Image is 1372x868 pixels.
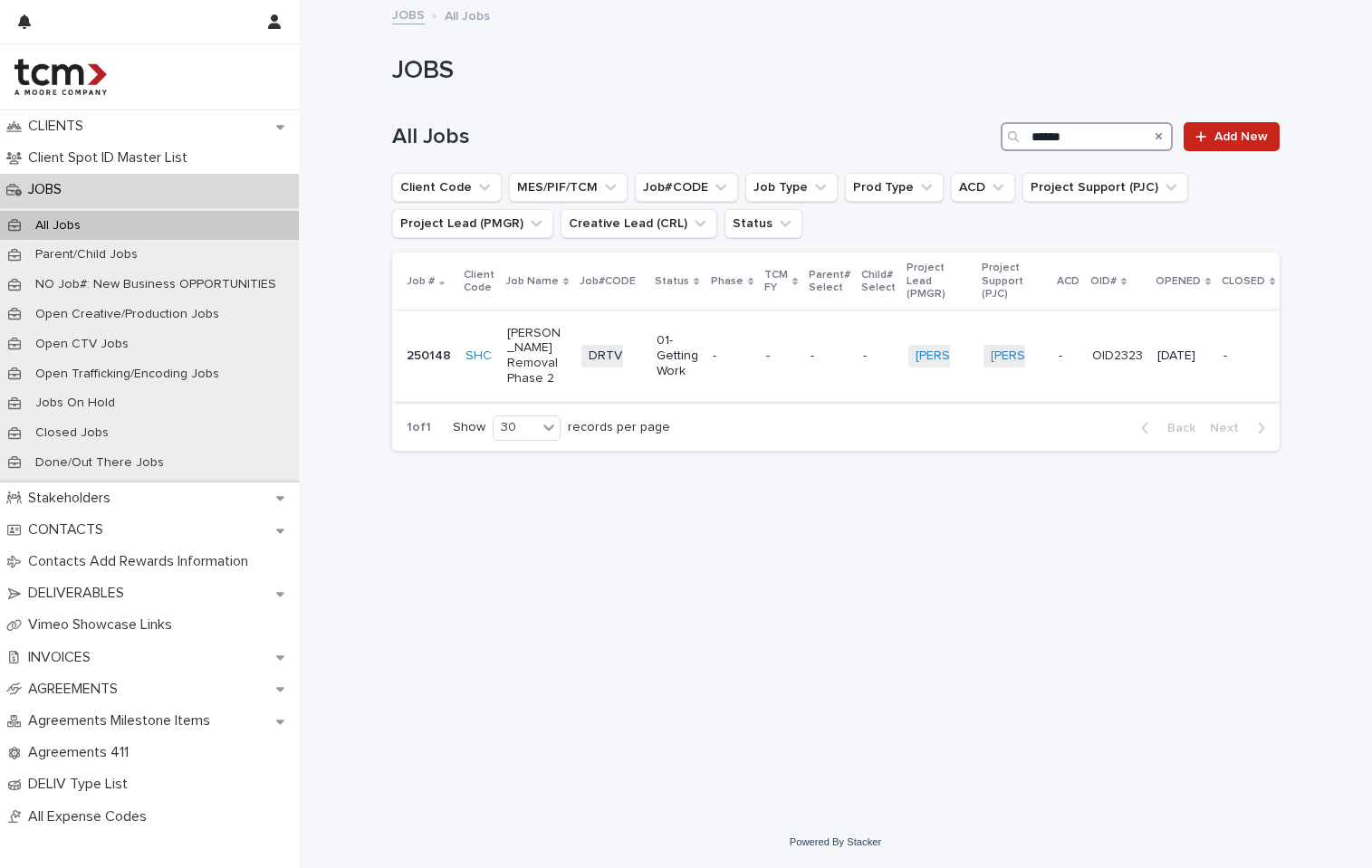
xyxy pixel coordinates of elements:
button: Creative Lead (CRL) [561,209,717,238]
button: Status [724,209,802,238]
p: CONTACTS [21,521,118,539]
tr: 250148SHC [PERSON_NAME] Removal Phase 2DRTV01-Getting Work----[PERSON_NAME]-TCM [PERSON_NAME]-TCM... [392,310,1305,401]
p: Open CTV Jobs [21,337,143,352]
p: Contacts Add Rewards Information [21,553,263,570]
span: Back [1156,422,1195,434]
p: - [1059,348,1078,364]
p: Agreements 411 [21,744,143,761]
p: Show [453,420,485,435]
div: 30 [494,418,537,437]
p: records per page [568,420,670,435]
p: Closed Jobs [21,425,123,441]
p: Agreements Milestone Items [21,712,225,730]
p: Project Lead (PMGR) [907,258,971,304]
p: Client Spot ID Master List [21,149,202,167]
button: Back [1127,420,1203,436]
p: Open Creative/Production Jobs [21,307,234,322]
button: MES/PIF/TCM [509,173,628,202]
span: DRTV [581,345,629,367]
p: Parent# Select [809,265,850,299]
p: OID# [1090,272,1117,291]
p: DELIVERABLES [21,585,139,602]
a: [PERSON_NAME]-TCM [916,348,1045,364]
span: Add New [1214,130,1268,143]
p: DELIV Type List [21,776,142,793]
p: - [1223,348,1275,364]
p: OID2323 [1092,348,1143,364]
p: NO Job#: New Business OPPORTUNITIES [21,277,291,292]
img: 4hMmSqQkux38exxPVZHQ [14,59,107,95]
p: 01-Getting Work [657,333,698,378]
h1: JOBS [392,56,1280,87]
h1: All Jobs [392,124,994,150]
p: Jobs On Hold [21,396,130,411]
p: TCM FY [764,265,788,299]
p: Job # [407,272,435,291]
p: Phase [711,272,744,291]
p: - [863,348,894,364]
a: Add New [1184,122,1279,151]
p: Project Support (PJC) [982,258,1046,304]
p: [PERSON_NAME] Removal Phase 2 [507,326,568,386]
button: Next [1203,420,1280,436]
p: AGREEMENTS [21,681,132,698]
span: Next [1210,422,1250,434]
p: 250148 [407,348,451,364]
p: - [766,348,796,364]
a: Powered By Stacker [790,836,881,847]
p: Vimeo Showcase Links [21,616,187,634]
input: Search [1001,122,1173,151]
p: Stakeholders [21,490,125,507]
button: Project Support (PJC) [1022,173,1188,202]
p: ACD [1057,272,1079,291]
a: [PERSON_NAME]-TCM [991,348,1120,364]
p: 1 of 1 [392,405,446,450]
p: All Jobs [21,218,95,234]
button: Prod Type [845,173,944,202]
p: - [811,348,849,364]
button: Job#CODE [635,173,738,202]
p: Job Name [505,272,559,291]
p: All Expense Codes [21,808,161,825]
p: INVOICES [21,649,105,666]
p: All Jobs [445,5,490,24]
p: OPENED [1156,272,1201,291]
button: Job Type [745,173,838,202]
p: JOBS [21,181,76,198]
button: Project Lead (PMGR) [392,209,553,238]
p: - [713,348,752,364]
p: Client Code [464,265,494,299]
p: Done/Out There Jobs [21,455,178,471]
p: Status [655,272,689,291]
a: SHC [465,348,492,364]
p: CLIENTS [21,118,98,135]
p: Job#CODE [580,272,636,291]
p: Child# Select [861,265,896,299]
p: CLOSED [1222,272,1265,291]
button: ACD [951,173,1015,202]
p: Parent/Child Jobs [21,247,152,262]
button: Client Code [392,173,502,202]
p: [DATE] [1157,348,1209,364]
a: JOBS [392,4,425,24]
p: Open Trafficking/Encoding Jobs [21,367,234,382]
